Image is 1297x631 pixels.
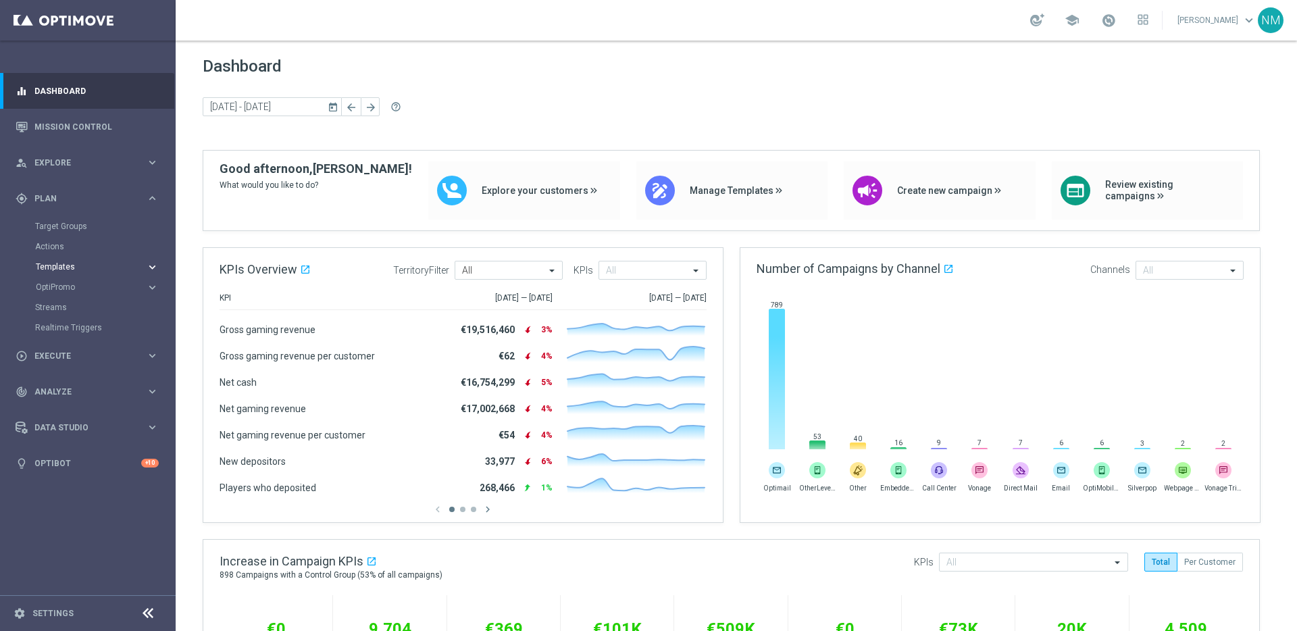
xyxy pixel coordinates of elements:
[35,236,174,257] div: Actions
[16,386,146,398] div: Analyze
[16,445,159,481] div: Optibot
[15,122,159,132] button: Mission Control
[35,241,141,252] a: Actions
[15,86,159,97] button: equalizer Dashboard
[15,193,159,204] button: gps_fixed Plan keyboard_arrow_right
[1176,10,1258,30] a: [PERSON_NAME]keyboard_arrow_down
[35,322,141,333] a: Realtime Triggers
[34,445,141,481] a: Optibot
[15,422,159,433] button: Data Studio keyboard_arrow_right
[15,157,159,168] button: person_search Explore keyboard_arrow_right
[16,457,28,470] i: lightbulb
[36,283,146,291] div: OptiPromo
[35,277,174,297] div: OptiPromo
[34,109,159,145] a: Mission Control
[15,386,159,397] button: track_changes Analyze keyboard_arrow_right
[16,350,28,362] i: play_circle_outline
[141,459,159,468] div: +10
[16,422,146,434] div: Data Studio
[35,318,174,338] div: Realtime Triggers
[16,193,28,205] i: gps_fixed
[16,386,28,398] i: track_changes
[14,607,26,620] i: settings
[34,388,146,396] span: Analyze
[15,351,159,361] button: play_circle_outline Execute keyboard_arrow_right
[36,283,132,291] span: OptiPromo
[16,193,146,205] div: Plan
[146,385,159,398] i: keyboard_arrow_right
[16,350,146,362] div: Execute
[146,349,159,362] i: keyboard_arrow_right
[146,156,159,169] i: keyboard_arrow_right
[35,302,141,313] a: Streams
[16,73,159,109] div: Dashboard
[146,281,159,294] i: keyboard_arrow_right
[34,73,159,109] a: Dashboard
[1065,13,1079,28] span: school
[34,352,146,360] span: Execute
[35,221,141,232] a: Target Groups
[34,195,146,203] span: Plan
[35,261,159,272] button: Templates keyboard_arrow_right
[16,109,159,145] div: Mission Control
[1242,13,1256,28] span: keyboard_arrow_down
[146,261,159,274] i: keyboard_arrow_right
[36,263,146,271] div: Templates
[1258,7,1283,33] div: NM
[35,257,174,277] div: Templates
[36,263,132,271] span: Templates
[35,216,174,236] div: Target Groups
[146,421,159,434] i: keyboard_arrow_right
[16,157,146,169] div: Explore
[35,297,174,318] div: Streams
[16,157,28,169] i: person_search
[16,85,28,97] i: equalizer
[34,159,146,167] span: Explore
[146,192,159,205] i: keyboard_arrow_right
[34,424,146,432] span: Data Studio
[32,609,74,617] a: Settings
[35,282,159,293] button: OptiPromo keyboard_arrow_right
[15,458,159,469] button: lightbulb Optibot +10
